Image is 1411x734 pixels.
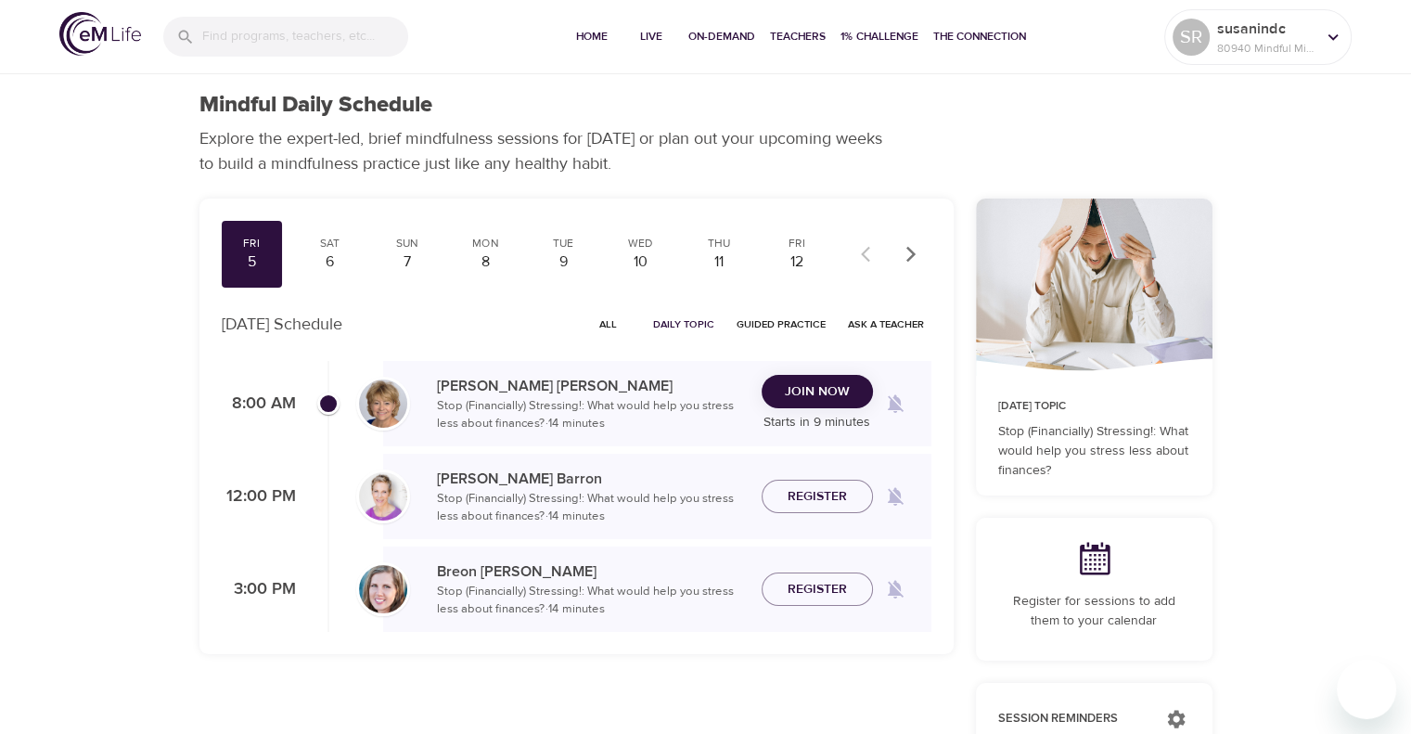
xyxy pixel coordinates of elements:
[384,236,430,251] div: Sun
[1217,18,1315,40] p: susanindc
[848,315,924,333] span: Ask a Teacher
[688,27,755,46] span: On-Demand
[437,375,747,397] p: [PERSON_NAME] [PERSON_NAME]
[788,578,847,601] span: Register
[762,413,873,432] p: Starts in 9 minutes
[222,312,342,337] p: [DATE] Schedule
[540,251,586,273] div: 9
[788,485,847,509] span: Register
[762,480,873,514] button: Register
[359,472,407,521] img: kellyb.jpg
[462,236,508,251] div: Mon
[1173,19,1210,56] div: SR
[873,567,917,612] span: Remind me when a class goes live every Friday at 3:00 PM
[1337,660,1396,719] iframe: Button to launch messaging window
[774,236,820,251] div: Fri
[540,236,586,251] div: Tue
[199,126,895,176] p: Explore the expert-led, brief mindfulness sessions for [DATE] or plan out your upcoming weeks to ...
[222,392,296,417] p: 8:00 AM
[646,310,722,339] button: Daily Topic
[729,310,833,339] button: Guided Practice
[59,12,141,56] img: logo
[229,251,276,273] div: 5
[437,583,747,619] p: Stop (Financially) Stressing!: What would help you stress less about finances? · 14 minutes
[570,27,614,46] span: Home
[199,92,432,119] h1: Mindful Daily Schedule
[762,573,873,607] button: Register
[653,315,714,333] span: Daily Topic
[222,577,296,602] p: 3:00 PM
[579,310,638,339] button: All
[586,315,631,333] span: All
[437,560,747,583] p: Breon [PERSON_NAME]
[437,397,747,433] p: Stop (Financially) Stressing!: What would help you stress less about finances? · 14 minutes
[629,27,673,46] span: Live
[998,710,1148,728] p: Session Reminders
[933,27,1026,46] span: The Connection
[437,468,747,490] p: [PERSON_NAME] Barron
[873,381,917,426] span: Remind me when a class goes live every Friday at 8:00 AM
[770,27,826,46] span: Teachers
[229,236,276,251] div: Fri
[840,310,931,339] button: Ask a Teacher
[306,251,353,273] div: 6
[437,490,747,526] p: Stop (Financially) Stressing!: What would help you stress less about finances? · 14 minutes
[222,484,296,509] p: 12:00 PM
[998,592,1190,631] p: Register for sessions to add them to your calendar
[618,236,664,251] div: Wed
[306,236,353,251] div: Sat
[359,565,407,613] img: Breon_Michel-min.jpg
[696,251,742,273] div: 11
[462,251,508,273] div: 8
[696,236,742,251] div: Thu
[785,380,850,404] span: Join Now
[618,251,664,273] div: 10
[359,380,407,428] img: Lisa_Wickham-min.jpg
[774,251,820,273] div: 12
[998,422,1190,481] p: Stop (Financially) Stressing!: What would help you stress less about finances?
[873,474,917,519] span: Remind me when a class goes live every Friday at 12:00 PM
[202,17,408,57] input: Find programs, teachers, etc...
[762,375,873,409] button: Join Now
[737,315,826,333] span: Guided Practice
[1217,40,1315,57] p: 80940 Mindful Minutes
[384,251,430,273] div: 7
[840,27,918,46] span: 1% Challenge
[998,398,1190,415] p: [DATE] Topic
